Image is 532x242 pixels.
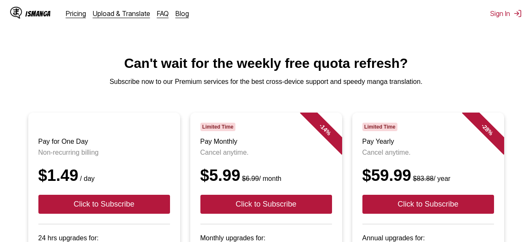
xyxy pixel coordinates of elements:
[200,195,332,214] button: Click to Subscribe
[462,104,512,155] div: - 28 %
[78,175,95,182] small: / day
[38,138,170,145] h3: Pay for One Day
[157,9,169,18] a: FAQ
[200,167,332,185] div: $5.99
[362,149,494,156] p: Cancel anytime.
[38,167,170,185] div: $1.49
[413,175,434,182] s: $83.88
[10,7,22,19] img: IsManga Logo
[490,9,522,18] button: Sign In
[411,175,451,182] small: / year
[362,123,397,131] span: Limited Time
[242,175,259,182] s: $6.99
[38,234,170,242] p: 24 hrs upgrades for:
[176,9,189,18] a: Blog
[362,167,494,185] div: $59.99
[25,10,51,18] div: IsManga
[200,149,332,156] p: Cancel anytime.
[240,175,281,182] small: / month
[362,138,494,145] h3: Pay Yearly
[362,234,494,242] p: Annual upgrades for:
[200,123,235,131] span: Limited Time
[10,7,66,20] a: IsManga LogoIsManga
[7,56,525,71] h1: Can't wait for the weekly free quota refresh?
[200,138,332,145] h3: Pay Monthly
[7,78,525,86] p: Subscribe now to our Premium services for the best cross-device support and speedy manga translat...
[300,104,350,155] div: - 14 %
[93,9,150,18] a: Upload & Translate
[38,195,170,214] button: Click to Subscribe
[362,195,494,214] button: Click to Subscribe
[200,234,332,242] p: Monthly upgrades for:
[38,149,170,156] p: Non-recurring billing
[513,9,522,18] img: Sign out
[66,9,86,18] a: Pricing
